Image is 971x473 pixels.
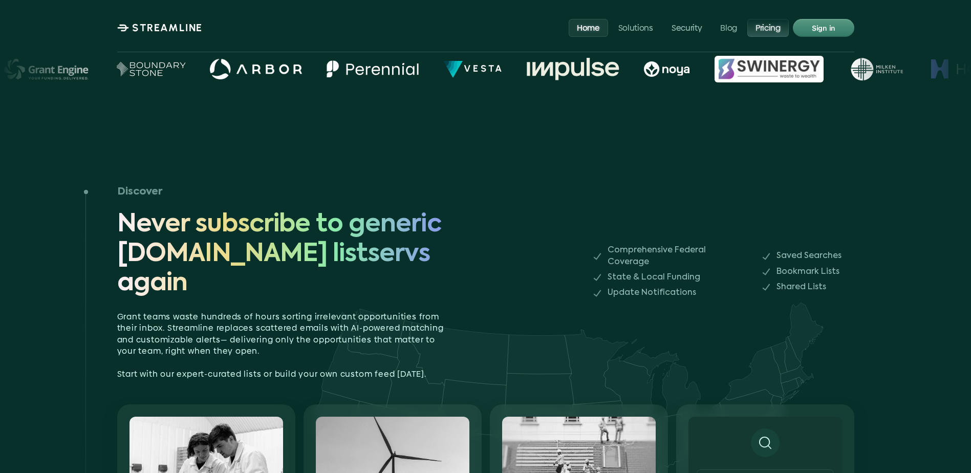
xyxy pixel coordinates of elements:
[569,18,608,36] a: Home
[618,23,653,32] p: Solutions
[117,21,203,34] a: STREAMLINE
[463,63,504,75] p: VESTA
[117,311,445,380] p: Grant teams waste hundreds of hours sorting irrelevant opportunities from their inbox. Streamline...
[811,21,835,34] p: Sign in
[776,282,854,293] p: Shared Lists
[132,21,203,34] p: STREAMLINE
[720,23,737,32] p: Blog
[663,18,710,36] a: Security
[747,18,789,36] a: Pricing
[577,23,600,32] p: Home
[756,23,781,32] p: Pricing
[608,287,746,298] p: Update Notifications
[672,23,702,32] p: Security
[608,272,746,283] p: State & Local Funding
[117,210,445,299] span: Never subscribe to generic [DOMAIN_NAME] listservs again
[712,18,745,36] a: Blog
[776,266,854,277] p: Bookmark Lists
[793,19,854,37] a: Sign in
[117,186,162,198] h3: Discover
[608,245,746,268] p: Comprehensive Federal Coverage
[776,250,854,262] p: Saved Searches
